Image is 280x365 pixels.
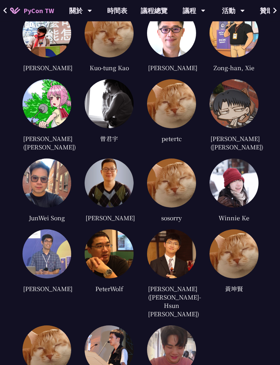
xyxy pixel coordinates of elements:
a: PyCon TW [3,2,61,19]
div: 黃坤賢 [209,284,259,294]
div: PeterWolf [85,284,134,294]
div: Zong-han, Xie [209,63,259,73]
img: a9d086477deb5ee7d1da43ccc7d68f28.jpg [147,230,196,279]
img: 16744c180418750eaf2695dae6de9abb.jpg [209,80,259,129]
div: [PERSON_NAME]([PERSON_NAME]-Hsun [PERSON_NAME]) [147,284,196,319]
div: Winnie Ke [209,213,259,223]
img: fc8a005fc59e37cdaca7cf5c044539c8.jpg [85,230,134,279]
img: 474439d49d7dff4bbb1577ca3eb831a2.jpg [209,9,259,58]
img: 0ef73766d8c3fcb0619c82119e72b9bb.jpg [22,9,72,58]
img: Home icon of PyCon TW 2025 [10,7,20,14]
div: [PERSON_NAME] [147,63,196,73]
img: 2fb25c4dbcc2424702df8acae420c189.jpg [85,159,134,208]
div: 曾君宇 [85,134,134,144]
img: 761e049ec1edd5d40c9073b5ed8731ef.jpg [22,80,72,129]
img: cc92e06fafd13445e6a1d6468371e89a.jpg [22,159,72,208]
img: d0223f4f332c07bbc4eacc3daa0b50af.jpg [147,9,196,58]
div: JunWei Song [22,213,72,223]
span: PyCon TW [24,6,54,16]
div: [PERSON_NAME] [22,284,72,294]
div: [PERSON_NAME] [85,213,134,223]
div: [PERSON_NAME] [22,63,72,73]
div: petertc [147,134,196,144]
img: default.0dba411.jpg [147,80,196,129]
img: 666459b874776088829a0fab84ecbfc6.jpg [209,159,259,208]
div: [PERSON_NAME]([PERSON_NAME]) [22,134,72,152]
div: [PERSON_NAME] ([PERSON_NAME]) [209,134,259,152]
div: Kuo-tung Kao [85,63,134,73]
div: sosorry [147,213,196,223]
img: ca361b68c0e016b2f2016b0cb8f298d8.jpg [22,230,72,279]
img: 82d23fd0d510ffd9e682b2efc95fb9e0.jpg [85,80,134,129]
img: default.0dba411.jpg [85,9,134,58]
img: default.0dba411.jpg [209,230,259,279]
img: default.0dba411.jpg [147,159,196,208]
